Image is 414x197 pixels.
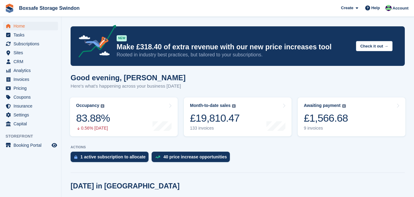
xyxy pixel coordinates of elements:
[3,40,58,48] a: menu
[152,152,233,165] a: 40 price increase opportunities
[117,51,351,58] p: Rooted in industry best practices, but tailored to your subscriptions.
[3,75,58,84] a: menu
[3,102,58,110] a: menu
[3,119,58,128] a: menu
[117,43,351,51] p: Make £318.40 of extra revenue with our new price increases tool
[155,156,160,158] img: price_increase_opportunities-93ffe204e8149a01c8c9dc8f82e8f89637d9d84a8eef4429ea346261dce0b2c0.svg
[3,57,58,66] a: menu
[14,84,50,93] span: Pricing
[393,5,408,11] span: Account
[76,112,110,124] div: 83.88%
[14,141,50,150] span: Booking Portal
[14,119,50,128] span: Capital
[14,31,50,39] span: Tasks
[341,5,353,11] span: Create
[5,4,14,13] img: stora-icon-8386f47178a22dfd0bd8f6a31ec36ba5ce8667c1dd55bd0f319d3a0aa187defe.svg
[304,126,348,131] div: 9 invoices
[71,83,186,90] p: Here's what's happening across your business [DATE]
[6,133,61,139] span: Storefront
[70,97,178,136] a: Occupancy 83.88% 0.56% [DATE]
[190,112,240,124] div: £19,810.47
[298,97,405,136] a: Awaiting payment £1,566.68 9 invoices
[14,75,50,84] span: Invoices
[3,48,58,57] a: menu
[14,22,50,30] span: Home
[3,66,58,75] a: menu
[304,103,341,108] div: Awaiting payment
[14,40,50,48] span: Subscriptions
[14,48,50,57] span: Sites
[3,31,58,39] a: menu
[342,104,346,108] img: icon-info-grey-7440780725fd019a000dd9b08b2336e03edf1995a4989e88bcd33f0948082b44.svg
[184,97,292,136] a: Month-to-date sales £19,810.47 133 invoices
[304,112,348,124] div: £1,566.68
[14,111,50,119] span: Settings
[3,111,58,119] a: menu
[385,5,392,11] img: Kim Virabi
[117,35,127,41] div: NEW
[71,145,405,149] p: ACTIONS
[163,154,227,159] div: 40 price increase opportunities
[190,126,240,131] div: 133 invoices
[14,93,50,101] span: Coupons
[190,103,230,108] div: Month-to-date sales
[3,141,58,150] a: menu
[3,93,58,101] a: menu
[14,57,50,66] span: CRM
[17,3,82,13] a: Boxsafe Storage Swindon
[80,154,145,159] div: 1 active subscription to allocate
[51,142,58,149] a: Preview store
[14,66,50,75] span: Analytics
[356,41,393,51] button: Check it out →
[14,102,50,110] span: Insurance
[101,104,104,108] img: icon-info-grey-7440780725fd019a000dd9b08b2336e03edf1995a4989e88bcd33f0948082b44.svg
[73,25,116,60] img: price-adjustments-announcement-icon-8257ccfd72463d97f412b2fc003d46551f7dbcb40ab6d574587a9cd5c0d94...
[71,182,180,190] h2: [DATE] in [GEOGRAPHIC_DATA]
[232,104,236,108] img: icon-info-grey-7440780725fd019a000dd9b08b2336e03edf1995a4989e88bcd33f0948082b44.svg
[76,126,110,131] div: 0.56% [DATE]
[76,103,99,108] div: Occupancy
[71,74,186,82] h1: Good evening, [PERSON_NAME]
[3,22,58,30] a: menu
[71,152,152,165] a: 1 active subscription to allocate
[371,5,380,11] span: Help
[74,155,77,159] img: active_subscription_to_allocate_icon-d502201f5373d7db506a760aba3b589e785aa758c864c3986d89f69b8ff3...
[3,84,58,93] a: menu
